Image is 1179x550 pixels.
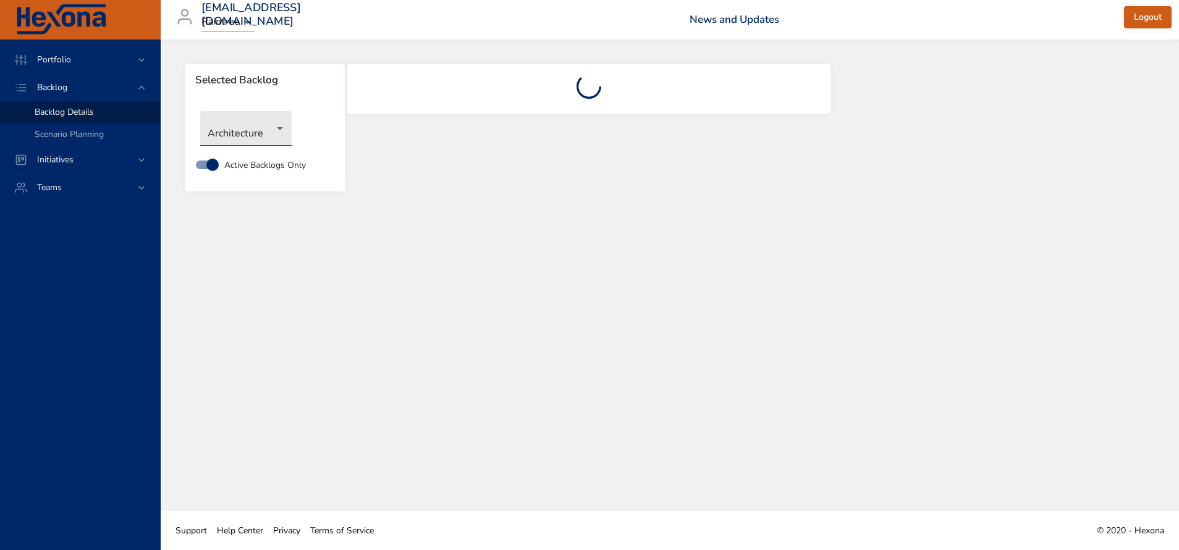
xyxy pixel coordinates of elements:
a: Privacy [268,517,305,544]
span: © 2020 - Hexona [1097,525,1164,536]
div: Architecture [200,111,292,146]
span: Active Backlogs Only [224,159,306,172]
span: Teams [27,181,72,193]
div: Raintree [201,12,255,32]
span: Logout [1134,10,1162,25]
img: Hexona [15,4,108,35]
h3: [EMAIL_ADDRESS][DOMAIN_NAME] [201,1,301,28]
span: Scenario Planning [35,128,104,140]
span: Terms of Service [310,525,374,536]
span: Backlog [27,81,77,93]
a: News and Updates [690,12,779,27]
span: Help Center [217,525,263,536]
span: Backlog Details [35,106,94,118]
button: Logout [1124,6,1172,29]
a: Terms of Service [305,517,379,544]
span: Privacy [273,525,300,536]
a: Support [171,517,212,544]
span: Portfolio [27,54,81,65]
span: Selected Backlog [195,74,335,86]
span: Support [175,525,207,536]
span: Initiatives [27,154,83,165]
a: Help Center [212,517,268,544]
